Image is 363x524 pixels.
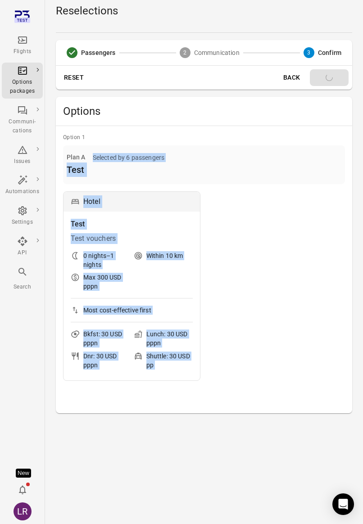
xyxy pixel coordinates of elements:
div: Communi-cations [5,117,39,136]
div: Settings [5,218,39,227]
div: Search [5,283,39,292]
div: Test vouchers [71,233,193,244]
button: Back [277,69,306,86]
div: Lunch: 30 USD pppn [146,330,193,348]
button: Laufey Rut [10,499,35,524]
div: Selected by 6 passengers [93,153,165,162]
div: API [5,248,39,257]
span: Passengers [81,48,116,57]
a: Flights [2,32,43,59]
div: Tooltip anchor [16,469,31,478]
span: Options [63,104,345,118]
span: Confirm [318,48,341,57]
div: Bkfst: 30 USD pppn [83,330,130,348]
a: Settings [2,203,43,230]
a: Options packages [2,63,43,99]
div: Test [71,219,193,230]
div: Issues [5,157,39,166]
div: Most cost-effective first [83,306,151,315]
div: LR [14,502,32,520]
button: Notifications [14,481,32,499]
a: API [2,233,43,260]
div: Test [67,163,164,177]
button: Search [2,264,43,294]
div: Plan A [67,153,86,163]
div: Shuttle: 30 USD pp [146,352,193,370]
div: Dnr: 30 USD pppn [83,352,130,370]
div: Flights [5,47,39,56]
a: Communi-cations [2,102,43,138]
div: 0 nights–1 nights [83,251,130,269]
text: 2 [183,50,186,56]
div: Options packages [5,78,39,96]
div: Within 10 km [146,251,183,260]
h1: Reselections [56,4,118,18]
div: Open Intercom Messenger [332,493,354,515]
div: Max 300 USD pppn [83,273,130,291]
a: Automations [2,172,43,199]
a: Issues [2,142,43,169]
div: Automations [5,187,39,196]
button: Reset [59,69,88,86]
div: Hotel [83,195,100,208]
div: Option 1 [63,133,345,142]
span: Communication [194,48,240,57]
text: 3 [307,50,310,56]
